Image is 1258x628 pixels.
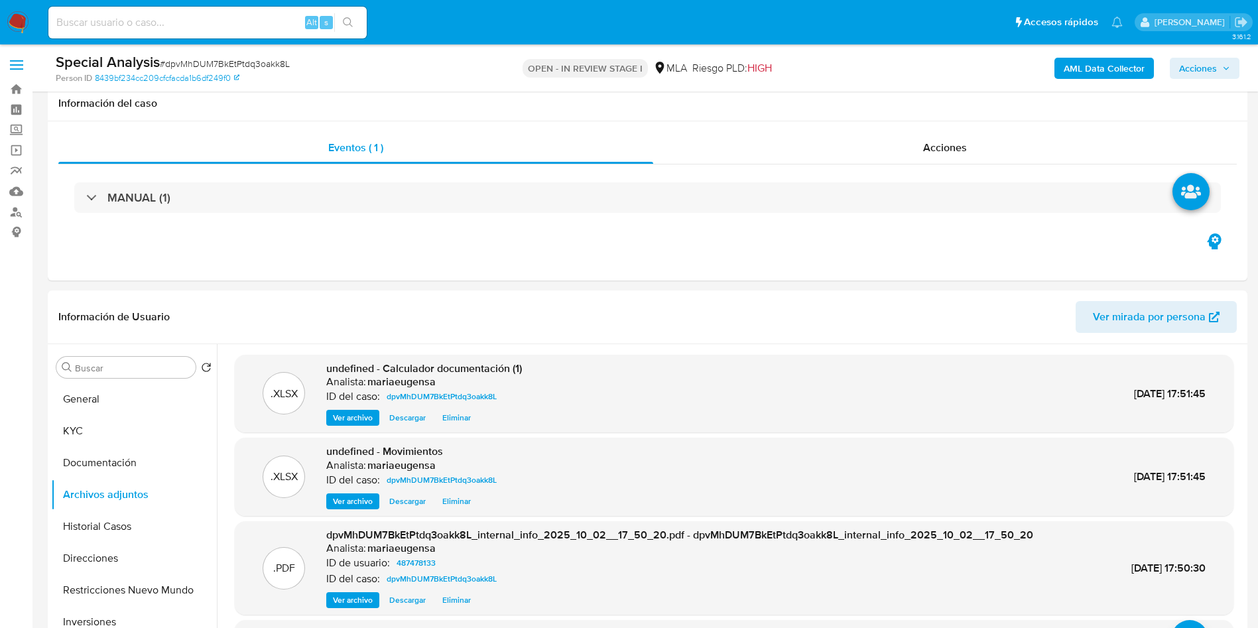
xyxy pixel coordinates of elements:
button: Ver archivo [326,592,379,608]
span: Acciones [1179,58,1217,79]
span: dpvMhDUM7BkEtPtdq3oakk8L [387,472,497,488]
a: Notificaciones [1111,17,1123,28]
span: dpvMhDUM7BkEtPtdq3oakk8L [387,389,497,405]
button: Ver archivo [326,493,379,509]
a: dpvMhDUM7BkEtPtdq3oakk8L [381,389,502,405]
div: MANUAL (1) [74,182,1221,213]
a: 487478133 [391,555,441,571]
span: dpvMhDUM7BkEtPtdq3oakk8L_internal_info_2025_10_02__17_50_20.pdf - dpvMhDUM7BkEtPtdq3oakk8L_intern... [326,527,1033,542]
button: Eliminar [436,410,477,426]
span: Riesgo PLD: [692,61,772,76]
input: Buscar [75,362,190,374]
a: dpvMhDUM7BkEtPtdq3oakk8L [381,571,502,587]
span: 487478133 [397,555,436,571]
span: Ver archivo [333,411,373,424]
span: Eliminar [442,411,471,424]
a: dpvMhDUM7BkEtPtdq3oakk8L [381,472,502,488]
button: Restricciones Nuevo Mundo [51,574,217,606]
p: ID de usuario: [326,556,390,570]
button: Archivos adjuntos [51,479,217,511]
span: dpvMhDUM7BkEtPtdq3oakk8L [387,571,497,587]
span: Eventos ( 1 ) [328,140,383,155]
span: Eliminar [442,594,471,607]
h6: mariaeugensa [367,459,436,472]
p: Analista: [326,375,366,389]
a: Salir [1234,15,1248,29]
button: Historial Casos [51,511,217,542]
button: Buscar [62,362,72,373]
p: ID del caso: [326,390,380,403]
span: [DATE] 17:51:45 [1134,469,1206,484]
p: Analista: [326,459,366,472]
button: Descargar [383,410,432,426]
span: s [324,16,328,29]
button: General [51,383,217,415]
button: Documentación [51,447,217,479]
b: AML Data Collector [1064,58,1145,79]
span: [DATE] 17:50:30 [1131,560,1206,576]
button: Ver archivo [326,410,379,426]
b: Person ID [56,72,92,84]
p: mariaeugenia.sanchez@mercadolibre.com [1155,16,1229,29]
p: .XLSX [271,387,298,401]
span: Acciones [923,140,967,155]
span: Ver archivo [333,594,373,607]
button: Volver al orden por defecto [201,362,212,377]
span: undefined - Movimientos [326,444,443,459]
button: AML Data Collector [1054,58,1154,79]
p: .PDF [273,561,295,576]
b: Special Analysis [56,51,160,72]
button: KYC [51,415,217,447]
p: ID del caso: [326,473,380,487]
div: MLA [653,61,687,76]
span: [DATE] 17:51:45 [1134,386,1206,401]
button: Eliminar [436,592,477,608]
p: ID del caso: [326,572,380,586]
span: Alt [306,16,317,29]
p: .XLSX [271,470,298,484]
span: undefined - Calculador documentación (1) [326,361,522,376]
p: OPEN - IN REVIEW STAGE I [523,59,648,78]
span: Descargar [389,594,426,607]
span: HIGH [747,60,772,76]
h6: mariaeugensa [367,375,436,389]
span: Ver mirada por persona [1093,301,1206,333]
span: Accesos rápidos [1024,15,1098,29]
h3: MANUAL (1) [107,190,170,205]
a: 8439bf234cc209cfcfacda1b6df249f0 [95,72,239,84]
button: Eliminar [436,493,477,509]
span: Descargar [389,495,426,508]
button: Descargar [383,493,432,509]
button: Direcciones [51,542,217,574]
h1: Información de Usuario [58,310,170,324]
h6: mariaeugensa [367,542,436,555]
span: Ver archivo [333,495,373,508]
button: search-icon [334,13,361,32]
span: Eliminar [442,495,471,508]
p: Analista: [326,542,366,555]
span: # dpvMhDUM7BkEtPtdq3oakk8L [160,57,290,70]
button: Acciones [1170,58,1239,79]
span: Descargar [389,411,426,424]
button: Ver mirada por persona [1076,301,1237,333]
input: Buscar usuario o caso... [48,14,367,31]
button: Descargar [383,592,432,608]
h1: Información del caso [58,97,1237,110]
